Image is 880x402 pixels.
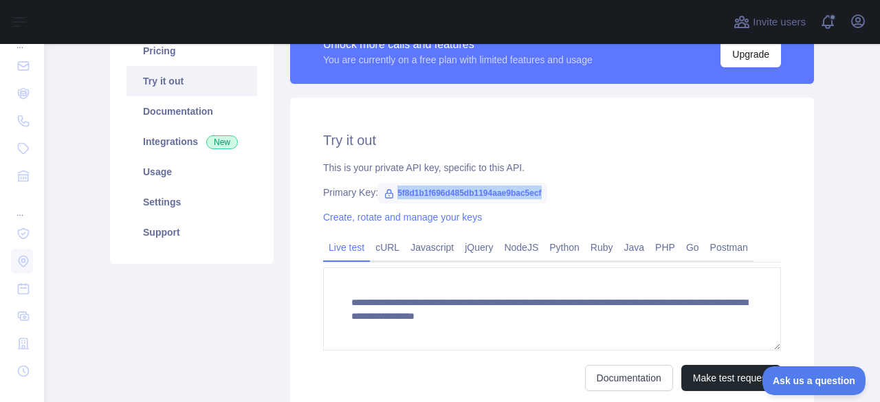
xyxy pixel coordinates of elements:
span: Invite users [753,14,806,30]
div: Unlock more calls and features [323,36,593,53]
span: New [206,135,238,149]
a: Settings [126,187,257,217]
div: You are currently on a free plan with limited features and usage [323,53,593,67]
button: Make test request [681,365,781,391]
a: Ruby [585,236,619,258]
div: This is your private API key, specific to this API. [323,161,781,175]
a: jQuery [459,236,498,258]
div: Primary Key: [323,186,781,199]
h2: Try it out [323,131,781,150]
a: Integrations New [126,126,257,157]
a: PHP [650,236,681,258]
a: Support [126,217,257,247]
a: NodeJS [498,236,544,258]
a: Documentation [585,365,673,391]
a: Postman [705,236,753,258]
a: Create, rotate and manage your keys [323,212,482,223]
a: Go [681,236,705,258]
a: Pricing [126,36,257,66]
button: Upgrade [720,41,781,67]
a: Live test [323,236,370,258]
button: Invite users [731,11,808,33]
div: ... [11,191,33,219]
a: Documentation [126,96,257,126]
a: Usage [126,157,257,187]
a: Java [619,236,650,258]
a: cURL [370,236,405,258]
a: Try it out [126,66,257,96]
a: Python [544,236,585,258]
a: Javascript [405,236,459,258]
span: 5f8d1b1f696d485db1194aae9bac5ecf [378,183,547,203]
iframe: Toggle Customer Support [762,366,866,395]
